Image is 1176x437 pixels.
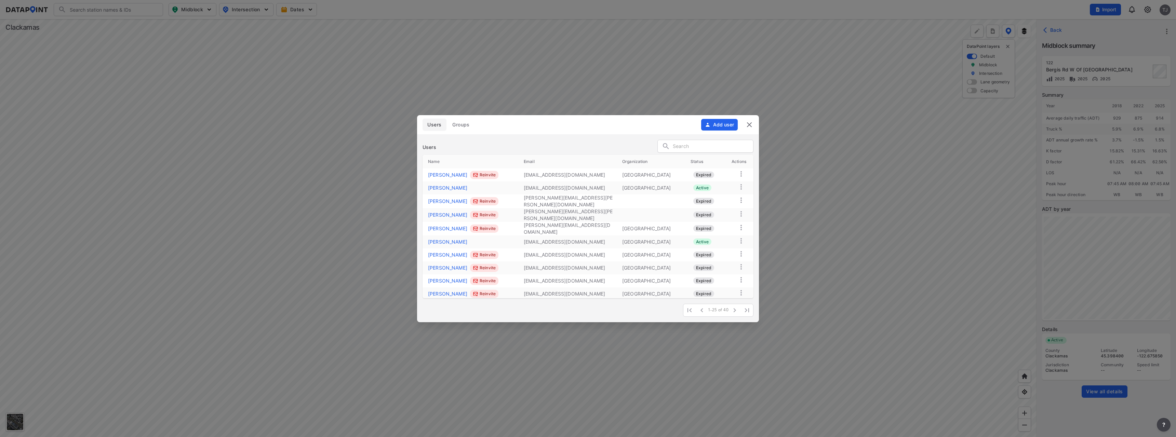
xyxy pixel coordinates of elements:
[617,261,685,274] td: [GEOGRAPHIC_DATA]
[518,248,617,261] td: [EMAIL_ADDRESS][DOMAIN_NAME]
[617,235,685,248] td: [GEOGRAPHIC_DATA]
[428,185,516,191] a: [PERSON_NAME]
[741,304,753,316] span: Last Page
[1157,418,1171,432] button: more
[423,119,476,131] div: full width tabs example
[470,171,498,179] div: Invitation has expired
[470,277,498,285] div: Invitation has expired
[518,235,617,248] td: [EMAIL_ADDRESS][DOMAIN_NAME]
[473,290,478,297] img: reinvite.e8b3e293.svg
[470,290,498,298] div: Invitation has expired
[617,168,685,181] td: [GEOGRAPHIC_DATA]
[428,290,516,298] a: [PERSON_NAME]Reinvite
[683,304,696,316] span: First Page
[473,198,478,205] img: reinvite.e8b3e293.svg
[617,181,685,194] td: [GEOGRAPHIC_DATA]
[428,277,516,285] a: [PERSON_NAME]Reinvite
[473,264,478,271] img: reinvite.e8b3e293.svg
[617,222,685,235] td: [GEOGRAPHIC_DATA]
[423,155,518,168] th: Name
[693,290,714,297] label: Expired
[428,197,516,205] a: [PERSON_NAME]Reinvite
[617,287,685,300] td: [GEOGRAPHIC_DATA]
[693,211,714,218] label: Expired
[518,155,617,168] th: Email
[693,251,714,258] label: Expired
[470,264,498,272] div: Invitation has expired
[480,251,496,258] label: Reinvite
[693,225,714,232] label: Expired
[518,287,617,300] td: [EMAIL_ADDRESS][DOMAIN_NAME]
[470,197,498,205] div: Invitation has expired
[708,308,729,313] span: 1-25 of 40
[518,261,617,274] td: [EMAIL_ADDRESS][DOMAIN_NAME]
[423,144,436,151] h3: Users
[428,211,516,219] a: [PERSON_NAME]Reinvite
[726,155,753,168] th: Actions
[473,277,478,284] img: reinvite.e8b3e293.svg
[470,224,498,233] div: Invitation has expired
[693,198,714,204] label: Expired
[480,277,496,284] label: Reinvite
[617,248,685,261] td: [GEOGRAPHIC_DATA]
[480,198,496,205] label: Reinvite
[518,181,617,194] td: [EMAIL_ADDRESS][DOMAIN_NAME]
[673,141,753,152] input: Search
[427,121,442,128] span: Users
[693,264,714,271] label: Expired
[473,172,478,178] img: reinvite.e8b3e293.svg
[617,155,685,168] th: Organization
[480,290,496,297] label: Reinvite
[428,238,516,245] a: [PERSON_NAME]
[685,155,726,168] th: Status
[696,304,708,316] span: Previous Page
[480,225,496,232] label: Reinvite
[473,225,478,232] img: reinvite.e8b3e293.svg
[428,251,516,259] a: [PERSON_NAME]Reinvite
[1161,421,1166,429] span: ?
[693,172,714,178] label: Expired
[705,122,710,127] img: person.b86d7108.svg
[470,211,498,219] div: Invitation has expired
[480,172,496,178] label: Reinvite
[428,224,516,233] a: [PERSON_NAME]Reinvite
[745,121,753,129] img: close.efbf2170.svg
[473,251,478,258] img: reinvite.e8b3e293.svg
[428,264,516,272] a: [PERSON_NAME]Reinvite
[453,121,469,128] span: Groups
[693,277,714,284] label: Expired
[617,274,685,287] td: [GEOGRAPHIC_DATA]
[518,208,617,222] td: [PERSON_NAME][EMAIL_ADDRESS][PERSON_NAME][DOMAIN_NAME]
[729,304,741,316] span: Next Page
[518,194,617,208] td: [PERSON_NAME][EMAIL_ADDRESS][PERSON_NAME][DOMAIN_NAME]
[473,211,478,218] img: reinvite.e8b3e293.svg
[693,238,711,245] label: active
[693,185,711,191] label: active
[518,274,617,287] td: [EMAIL_ADDRESS][DOMAIN_NAME]
[470,251,498,259] div: Invitation has expired
[518,222,617,235] td: [PERSON_NAME][EMAIL_ADDRESS][DOMAIN_NAME]
[518,168,617,181] td: [EMAIL_ADDRESS][DOMAIN_NAME]
[480,211,496,218] label: Reinvite
[428,171,516,179] a: [PERSON_NAME]Reinvite
[701,119,738,131] button: Add user
[480,264,496,271] label: Reinvite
